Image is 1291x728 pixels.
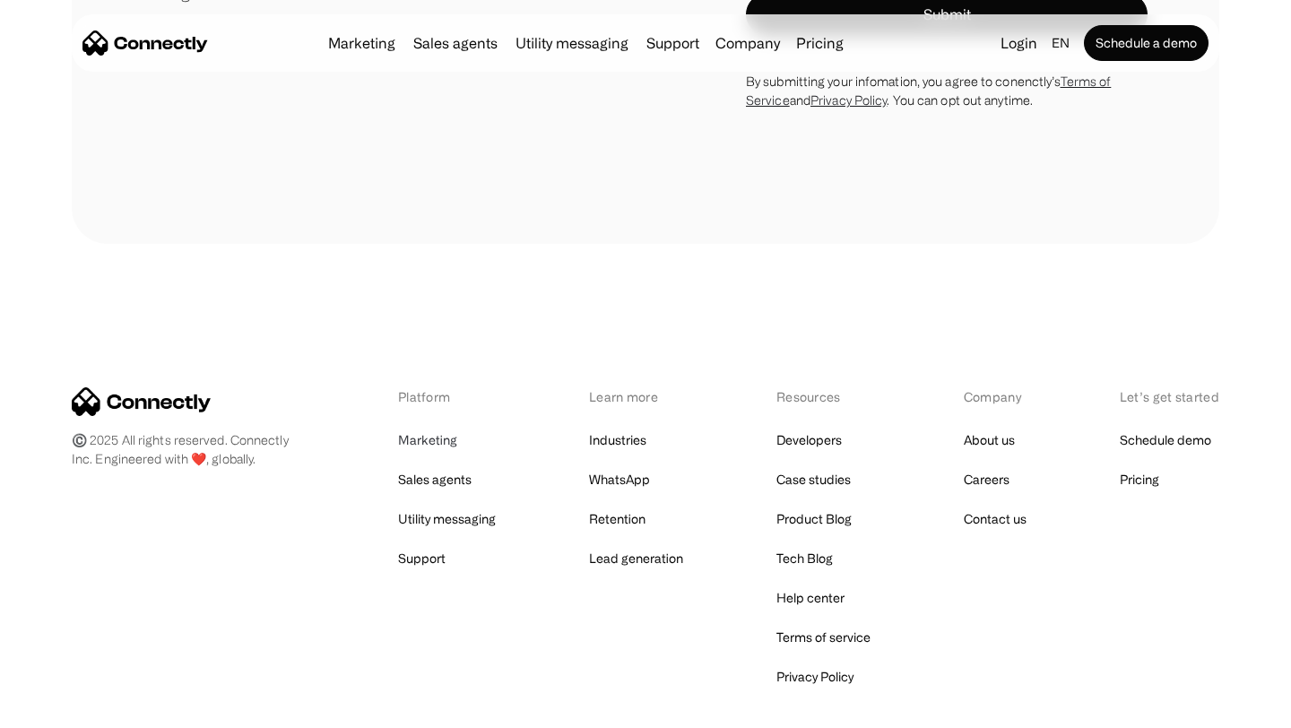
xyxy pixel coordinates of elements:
a: Case studies [776,467,851,492]
a: Lead generation [589,546,683,571]
a: About us [964,428,1015,453]
a: Utility messaging [398,507,496,532]
a: Terms of service [776,625,871,650]
div: Company [710,30,785,56]
div: Learn more [589,387,683,406]
div: By submitting your infomation, you agree to conenctly’s and . You can opt out anytime. [746,72,1148,109]
a: Schedule a demo [1084,25,1209,61]
a: Developers [776,428,842,453]
a: Login [993,30,1044,56]
a: Pricing [1120,467,1159,492]
div: en [1052,30,1070,56]
a: Utility messaging [508,36,636,50]
div: en [1044,30,1080,56]
a: Marketing [321,36,403,50]
a: Marketing [398,428,457,453]
a: Industries [589,428,646,453]
a: Sales agents [398,467,472,492]
div: Platform [398,387,496,406]
a: WhatsApp [589,467,650,492]
a: Help center [776,585,845,611]
a: Privacy Policy [810,93,887,107]
a: Contact us [964,507,1027,532]
a: Retention [589,507,645,532]
div: Resources [776,387,871,406]
ul: Language list [36,697,108,722]
a: Sales agents [406,36,505,50]
a: Support [398,546,446,571]
a: home [82,30,208,56]
a: Privacy Policy [776,664,853,689]
a: Product Blog [776,507,852,532]
div: Company [715,30,780,56]
a: Pricing [789,36,851,50]
div: Let’s get started [1120,387,1219,406]
div: Company [964,387,1027,406]
a: Support [639,36,706,50]
aside: Language selected: English [18,695,108,722]
a: Schedule demo [1120,428,1211,453]
a: Tech Blog [776,546,833,571]
a: Careers [964,467,1009,492]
